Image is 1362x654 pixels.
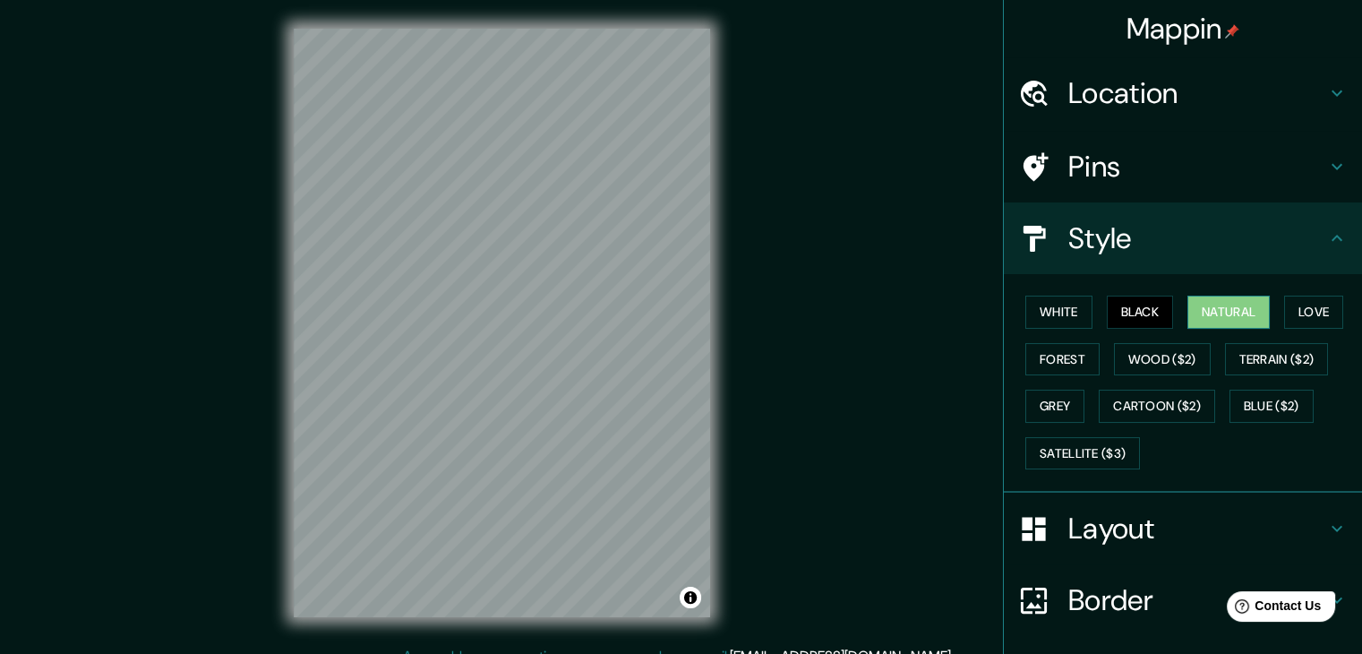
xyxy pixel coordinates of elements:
canvas: Map [294,29,710,617]
button: Black [1107,296,1174,329]
button: Blue ($2) [1229,390,1314,423]
button: Wood ($2) [1114,343,1211,376]
button: White [1025,296,1092,329]
div: Border [1004,564,1362,636]
h4: Location [1068,75,1326,111]
button: Love [1284,296,1343,329]
button: Terrain ($2) [1225,343,1329,376]
button: Forest [1025,343,1100,376]
button: Cartoon ($2) [1099,390,1215,423]
button: Toggle attribution [680,587,701,608]
div: Pins [1004,131,1362,202]
img: pin-icon.png [1225,24,1239,39]
div: Location [1004,57,1362,129]
h4: Pins [1068,149,1326,185]
button: Natural [1187,296,1270,329]
h4: Border [1068,582,1326,618]
iframe: Help widget launcher [1203,584,1342,634]
h4: Style [1068,220,1326,256]
div: Layout [1004,493,1362,564]
button: Grey [1025,390,1084,423]
button: Satellite ($3) [1025,437,1140,470]
h4: Layout [1068,511,1326,546]
div: Style [1004,202,1362,274]
h4: Mappin [1126,11,1240,47]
